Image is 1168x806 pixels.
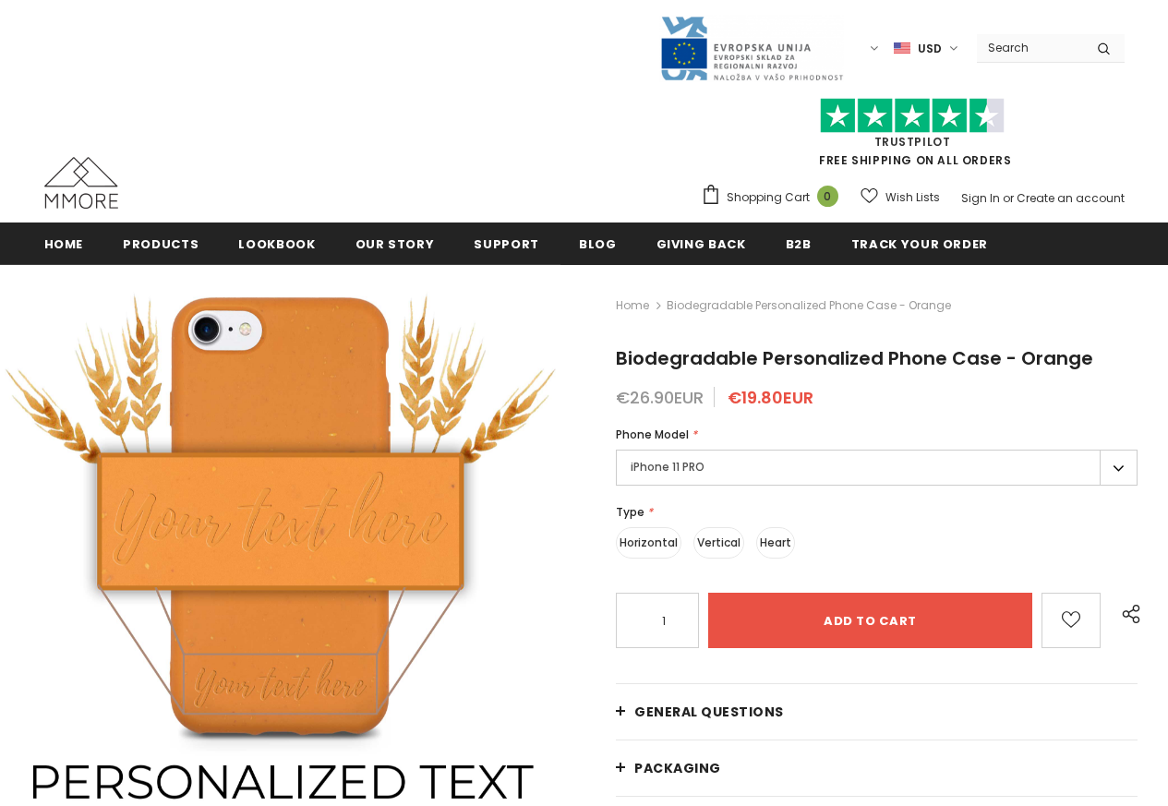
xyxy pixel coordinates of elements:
[123,235,199,253] span: Products
[616,386,704,409] span: €26.90EUR
[885,188,940,207] span: Wish Lists
[874,134,951,150] a: Trustpilot
[616,450,1138,486] label: iPhone 11 PRO
[355,235,435,253] span: Our Story
[616,295,649,317] a: Home
[44,157,118,209] img: MMORE Cases
[355,223,435,264] a: Our Story
[44,235,84,253] span: Home
[616,427,689,442] span: Phone Model
[961,190,1000,206] a: Sign In
[238,235,315,253] span: Lookbook
[1017,190,1125,206] a: Create an account
[667,295,951,317] span: Biodegradable Personalized Phone Case - Orange
[238,223,315,264] a: Lookbook
[693,527,744,559] label: Vertical
[894,41,910,56] img: USD
[616,740,1138,796] a: PACKAGING
[786,223,812,264] a: B2B
[44,223,84,264] a: Home
[634,759,721,777] span: PACKAGING
[708,593,1032,648] input: Add to cart
[656,235,746,253] span: Giving back
[861,181,940,213] a: Wish Lists
[851,223,988,264] a: Track your order
[701,184,848,211] a: Shopping Cart 0
[616,527,681,559] label: Horizontal
[918,40,942,58] span: USD
[977,34,1083,61] input: Search Site
[656,223,746,264] a: Giving back
[820,98,1005,134] img: Trust Pilot Stars
[728,386,813,409] span: €19.80EUR
[701,106,1125,168] span: FREE SHIPPING ON ALL ORDERS
[851,235,988,253] span: Track your order
[123,223,199,264] a: Products
[474,223,539,264] a: support
[659,40,844,55] a: Javni Razpis
[474,235,539,253] span: support
[616,684,1138,740] a: General Questions
[616,345,1093,371] span: Biodegradable Personalized Phone Case - Orange
[616,504,644,520] span: Type
[786,235,812,253] span: B2B
[579,223,617,264] a: Blog
[1003,190,1014,206] span: or
[579,235,617,253] span: Blog
[727,188,810,207] span: Shopping Cart
[817,186,838,207] span: 0
[659,15,844,82] img: Javni Razpis
[634,703,784,721] span: General Questions
[756,527,795,559] label: Heart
